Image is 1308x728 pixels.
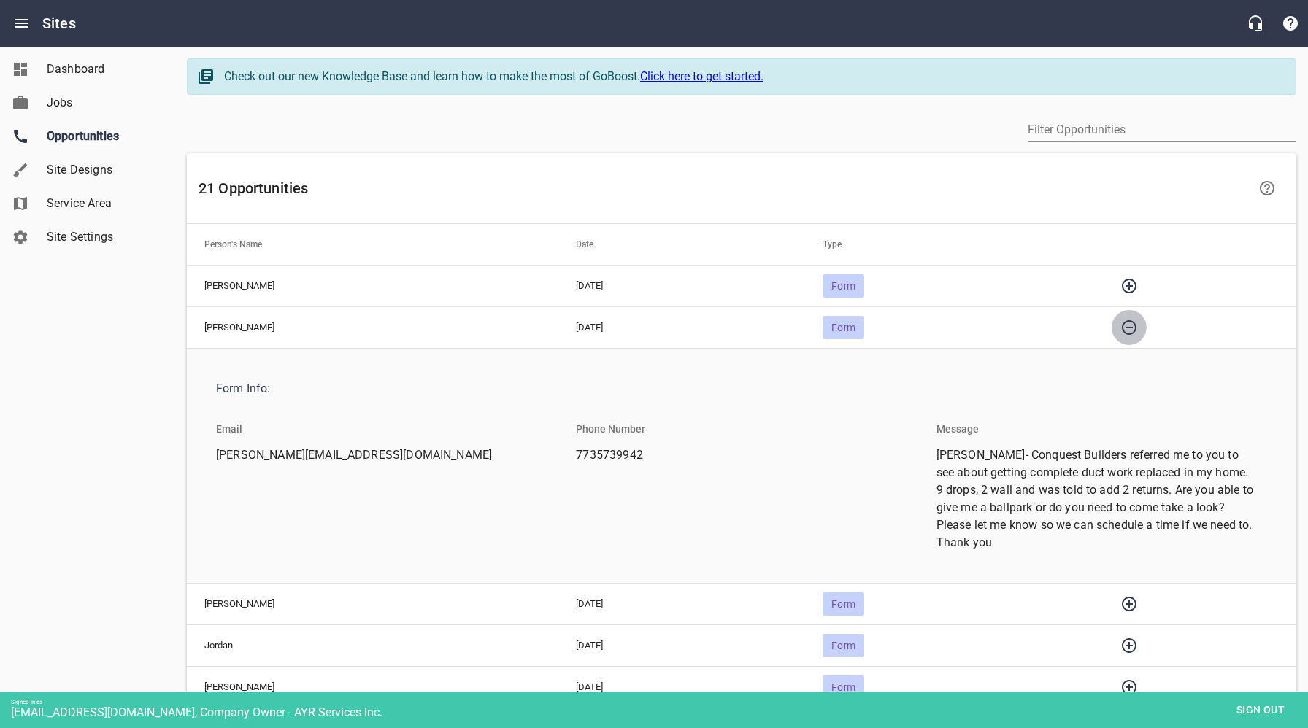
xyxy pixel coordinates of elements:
button: Sign out [1224,697,1297,724]
div: Signed in as [11,699,1308,705]
span: 7735739942 [576,446,895,464]
td: [DATE] [558,583,805,624]
li: Email [204,411,254,446]
input: Filter by author or content. [1028,118,1296,142]
span: Dashboard [47,61,158,78]
li: Phone Number [564,411,657,446]
div: [EMAIL_ADDRESS][DOMAIN_NAME], Company Owner - AYR Services Inc. [11,705,1308,719]
td: [PERSON_NAME] [187,265,558,306]
th: Person's Name [187,224,558,265]
span: Opportunities [47,128,158,145]
span: Form [823,640,864,651]
h6: 21 Opportunities [199,177,1247,200]
span: Form Info: [216,380,1255,398]
span: Form [823,598,864,610]
span: Service Area [47,195,158,212]
td: [PERSON_NAME] [187,666,558,708]
a: Learn more about your Opportunities [1250,171,1285,206]
button: Open drawer [4,6,39,41]
button: Support Portal [1273,6,1308,41]
button: Live Chat [1238,6,1273,41]
div: Form [823,592,864,616]
td: [PERSON_NAME] [187,306,558,348]
td: [DATE] [558,624,805,666]
span: Form [823,681,864,693]
span: [PERSON_NAME][EMAIL_ADDRESS][DOMAIN_NAME] [216,446,535,464]
span: Site Settings [47,228,158,246]
span: [PERSON_NAME]- Conquest Builders referred me to you to see about getting complete duct work repla... [936,446,1255,551]
span: Jobs [47,94,158,112]
div: Form [823,274,864,298]
div: Form [823,634,864,657]
td: Jordan [187,624,558,666]
th: Date [558,224,805,265]
td: [DATE] [558,306,805,348]
div: Form [823,675,864,699]
a: Click here to get started. [640,69,763,83]
div: Form [823,316,864,339]
td: [DATE] [558,666,805,708]
td: [DATE] [558,265,805,306]
h6: Sites [42,12,76,35]
th: Type [805,224,1094,265]
td: [PERSON_NAME] [187,583,558,624]
span: Site Designs [47,161,158,179]
div: Check out our new Knowledge Base and learn how to make the most of GoBoost. [224,68,1281,85]
span: Form [823,322,864,333]
span: Sign out [1230,701,1291,719]
li: Message [925,411,990,446]
span: Form [823,280,864,292]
